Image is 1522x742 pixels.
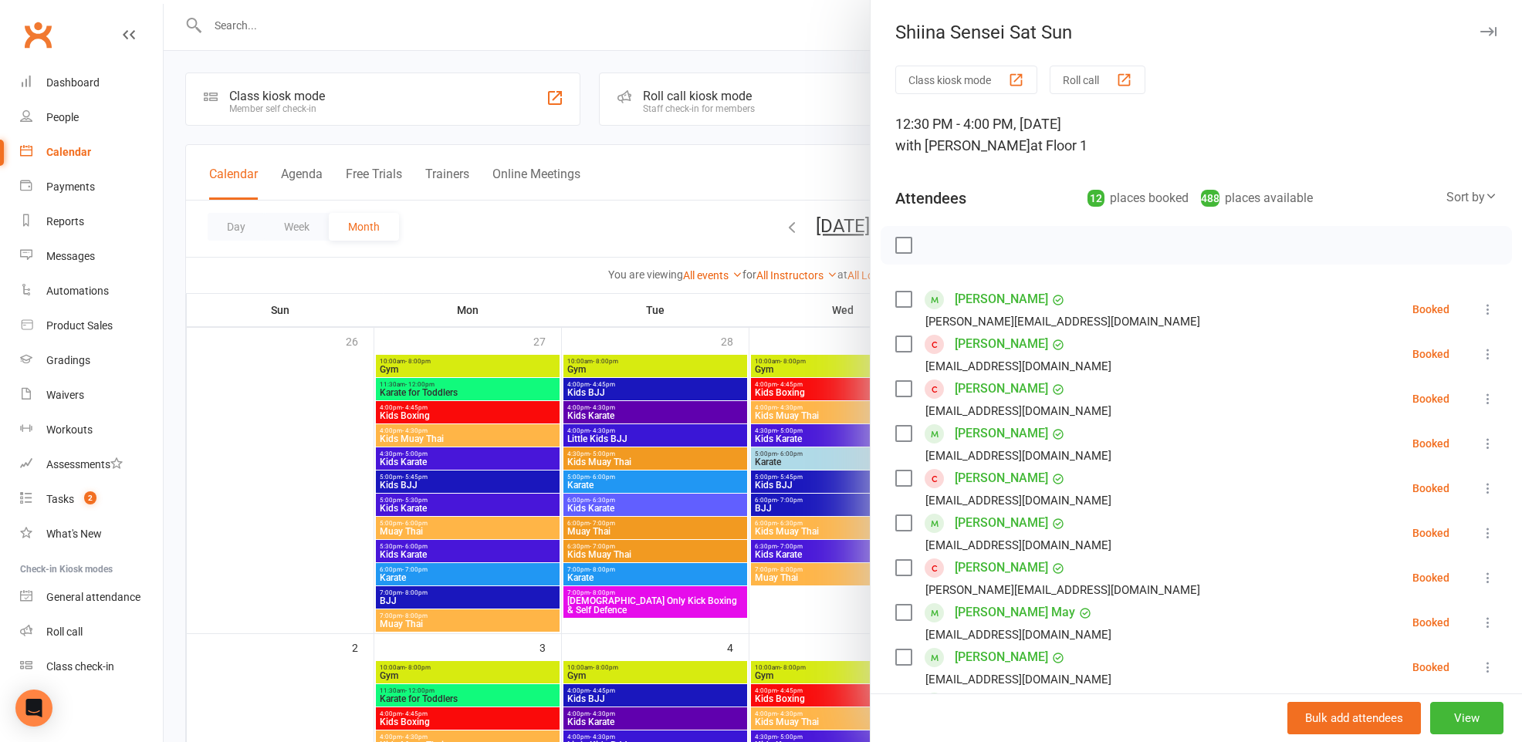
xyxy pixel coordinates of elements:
[84,491,96,504] span: 2
[20,204,163,239] a: Reports
[925,669,1111,690] div: [EMAIL_ADDRESS][DOMAIN_NAME]
[895,187,966,209] div: Attendees
[955,600,1075,625] a: [PERSON_NAME] May
[20,170,163,204] a: Payments
[1087,190,1104,207] div: 12
[20,135,163,170] a: Calendar
[1412,393,1449,404] div: Booked
[1087,187,1189,209] div: places booked
[1412,617,1449,628] div: Booked
[1446,187,1497,207] div: Sort by
[20,66,163,100] a: Dashboard
[1430,702,1503,734] button: View
[1412,349,1449,359] div: Booked
[46,660,114,673] div: Class check-in
[1050,66,1145,94] button: Roll call
[955,511,1048,535] a: [PERSON_NAME]
[925,312,1200,332] div: [PERSON_NAME][EMAIL_ADDRESS][DOMAIN_NAME]
[20,580,163,615] a: General attendance kiosk mode
[955,690,1048,714] a: [PERSON_NAME]
[20,378,163,413] a: Waivers
[46,389,84,401] div: Waivers
[20,343,163,378] a: Gradings
[46,146,91,158] div: Calendar
[20,447,163,482] a: Assessments
[1412,438,1449,449] div: Booked
[19,15,57,54] a: Clubworx
[46,111,79,123] div: People
[46,285,109,297] div: Automations
[925,446,1111,466] div: [EMAIL_ADDRESS][DOMAIN_NAME]
[1287,702,1421,734] button: Bulk add attendees
[46,493,74,505] div: Tasks
[1412,304,1449,315] div: Booked
[1030,137,1087,153] span: at Floor 1
[46,76,100,89] div: Dashboard
[46,626,83,638] div: Roll call
[955,287,1048,312] a: [PERSON_NAME]
[20,615,163,649] a: Roll call
[46,215,84,228] div: Reports
[925,401,1111,421] div: [EMAIL_ADDRESS][DOMAIN_NAME]
[20,100,163,135] a: People
[1412,528,1449,538] div: Booked
[955,332,1048,356] a: [PERSON_NAME]
[1201,190,1219,207] div: 488
[955,466,1048,491] a: [PERSON_NAME]
[20,413,163,447] a: Workouts
[871,22,1522,43] div: Shiina Sensei Sat Sun
[46,250,95,262] div: Messages
[46,591,140,603] div: General attendance
[895,113,1497,157] div: 12:30 PM - 4:00 PM, [DATE]
[955,645,1048,669] a: [PERSON_NAME]
[15,690,52,727] div: Open Intercom Messenger
[20,517,163,551] a: What's New
[925,625,1111,645] div: [EMAIL_ADDRESS][DOMAIN_NAME]
[20,239,163,274] a: Messages
[20,649,163,684] a: Class kiosk mode
[46,528,102,540] div: What's New
[955,555,1048,580] a: [PERSON_NAME]
[46,458,123,470] div: Assessments
[1412,662,1449,673] div: Booked
[1412,483,1449,494] div: Booked
[925,580,1200,600] div: [PERSON_NAME][EMAIL_ADDRESS][DOMAIN_NAME]
[925,356,1111,376] div: [EMAIL_ADDRESS][DOMAIN_NAME]
[925,491,1111,511] div: [EMAIL_ADDRESS][DOMAIN_NAME]
[955,421,1048,446] a: [PERSON_NAME]
[895,137,1030,153] span: with [PERSON_NAME]
[20,309,163,343] a: Product Sales
[20,274,163,309] a: Automations
[1201,187,1313,209] div: places available
[46,180,95,193] div: Payments
[955,376,1048,401] a: [PERSON_NAME]
[895,66,1037,94] button: Class kiosk mode
[1412,572,1449,583] div: Booked
[20,482,163,517] a: Tasks 2
[46,319,113,332] div: Product Sales
[46,354,90,366] div: Gradings
[46,423,93,436] div: Workouts
[925,535,1111,555] div: [EMAIL_ADDRESS][DOMAIN_NAME]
